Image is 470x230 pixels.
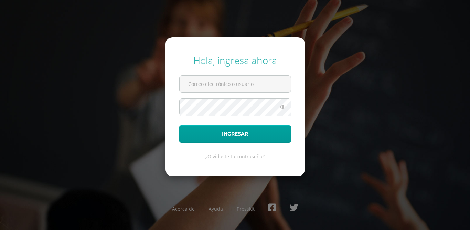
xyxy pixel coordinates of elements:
[209,206,223,212] a: Ayuda
[179,54,291,67] div: Hola, ingresa ahora
[237,206,255,212] a: Presskit
[205,153,265,160] a: ¿Olvidaste tu contraseña?
[179,125,291,143] button: Ingresar
[180,76,291,92] input: Correo electrónico o usuario
[172,206,195,212] a: Acerca de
